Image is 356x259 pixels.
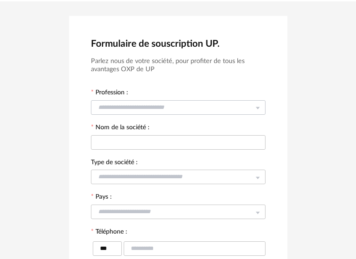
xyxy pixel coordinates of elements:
[91,89,128,98] label: Profession :
[91,194,112,202] label: Pays :
[91,124,150,132] label: Nom de la société :
[91,38,266,50] h2: Formulaire de souscription UP.
[91,57,266,74] h3: Parlez nous de votre société, pour profiter de tous les avantages OXP de UP
[91,159,138,167] label: Type de société :
[91,229,127,237] label: Téléphone :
